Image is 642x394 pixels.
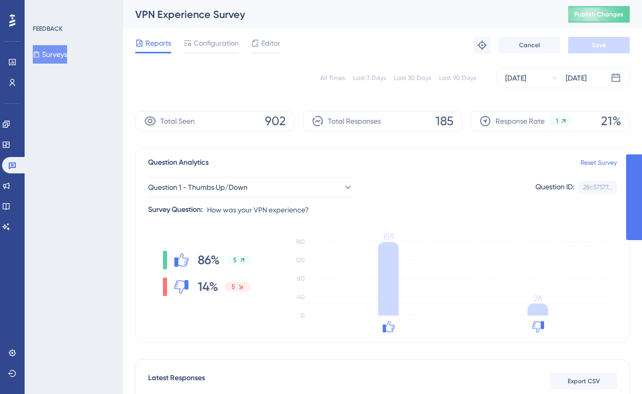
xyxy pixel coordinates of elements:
span: 1 [556,117,558,125]
tspan: 40 [297,293,305,301]
tspan: 26 [534,293,542,303]
button: Question 1 - Thumbs Up/Down [148,177,353,198]
span: Reports [146,37,171,49]
a: Reset Survey [581,159,617,167]
div: 28c57577... [583,183,612,191]
tspan: 0 [301,312,305,319]
tspan: 160 [296,238,305,245]
div: VPN Experience Survey [135,7,543,22]
div: Last 90 Days [439,74,476,82]
iframe: UserGuiding AI Assistant Launcher [599,353,630,384]
span: 5 [232,283,235,291]
span: 86% [198,252,220,268]
span: Question Analytics [148,156,209,169]
span: Cancel [519,41,540,49]
button: Surveys [33,45,67,64]
span: 902 [265,113,286,129]
span: Export CSV [568,377,600,385]
span: Save [592,41,606,49]
span: Total Responses [328,115,381,127]
span: Publish Changes [574,10,624,18]
tspan: 80 [297,275,305,282]
span: Total Seen [160,115,195,127]
span: Response Rate [495,115,545,127]
div: [DATE] [505,72,526,84]
button: Export CSV [550,373,617,389]
button: Publish Changes [568,6,630,23]
span: 21% [601,113,621,129]
span: 5 [233,256,237,264]
div: All Times [320,74,345,82]
div: FEEDBACK [33,25,63,33]
span: Configuration [194,37,239,49]
div: Survey Question: [148,204,203,216]
span: Question 1 - Thumbs Up/Down [148,181,247,193]
div: Last 30 Days [394,74,431,82]
span: 14% [198,279,218,295]
span: Editor [261,37,280,49]
span: 185 [436,113,453,129]
button: Cancel [499,37,560,53]
tspan: 159 [383,232,394,242]
div: [DATE] [566,72,587,84]
span: How was your VPN experience? [207,204,309,216]
div: Question ID: [535,181,574,194]
div: Last 7 Days [353,74,386,82]
span: Latest Responses [148,372,205,390]
button: Save [568,37,630,53]
tspan: 120 [296,257,305,264]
